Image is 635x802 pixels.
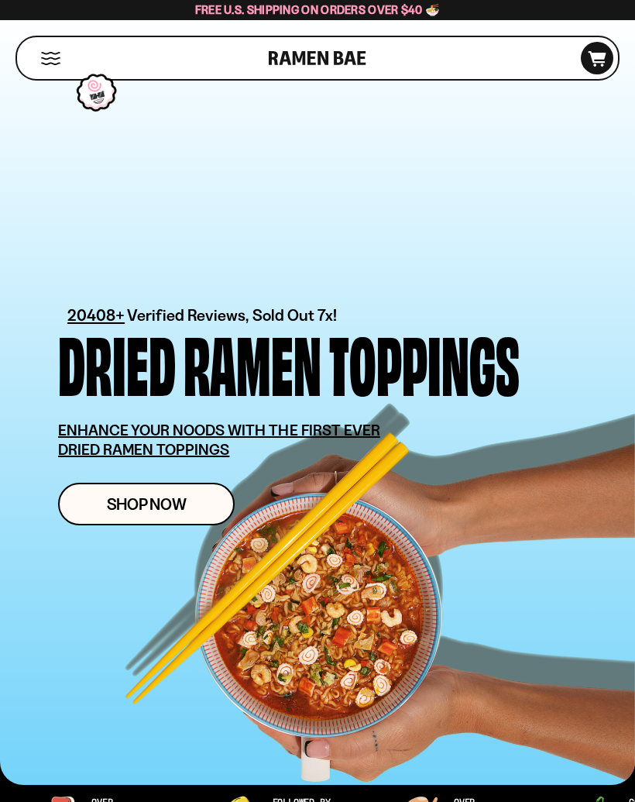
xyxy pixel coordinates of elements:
span: 20408+ [67,303,125,327]
u: ENHANCE YOUR NOODS WITH THE FIRST EVER DRIED RAMEN TOPPINGS [58,421,380,459]
span: Free U.S. Shipping on Orders over $40 🍜 [195,2,441,17]
div: Toppings [329,327,520,398]
div: Ramen [184,327,321,398]
button: Mobile Menu Trigger [40,52,61,65]
span: Shop Now [107,496,187,512]
div: Dried [58,327,176,398]
a: Shop Now [58,483,235,525]
span: Verified Reviews, Sold Out 7x! [127,305,337,325]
